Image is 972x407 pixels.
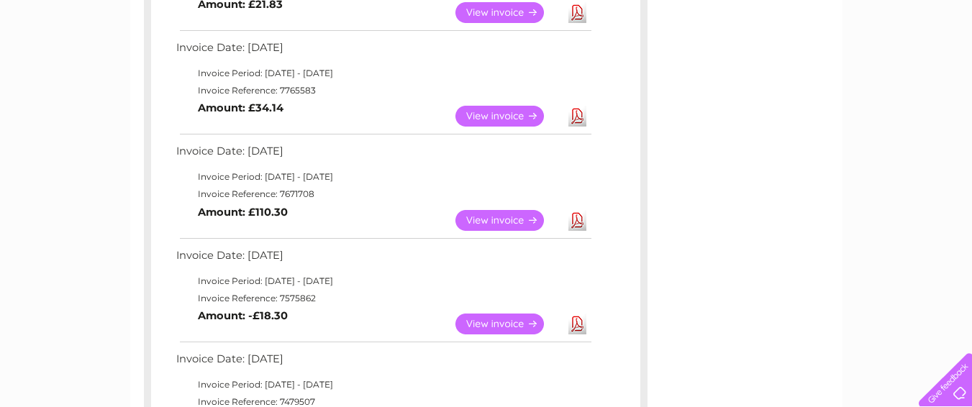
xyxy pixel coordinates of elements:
a: Blog [847,61,868,72]
a: Water [719,61,746,72]
a: Contact [876,61,912,72]
td: Invoice Period: [DATE] - [DATE] [173,168,594,186]
td: Invoice Reference: 7575862 [173,290,594,307]
td: Invoice Reference: 7765583 [173,82,594,99]
a: View [455,210,561,231]
img: logo.png [34,37,107,81]
b: Amount: -£18.30 [198,309,288,322]
a: View [455,106,561,127]
td: Invoice Period: [DATE] - [DATE] [173,65,594,82]
a: Download [568,2,586,23]
div: Clear Business is a trading name of Verastar Limited (registered in [GEOGRAPHIC_DATA] No. 3667643... [147,8,827,70]
td: Invoice Period: [DATE] - [DATE] [173,273,594,290]
td: Invoice Period: [DATE] - [DATE] [173,376,594,393]
a: 0333 014 3131 [701,7,800,25]
b: Amount: £34.14 [198,101,283,114]
a: Telecoms [795,61,838,72]
a: Download [568,210,586,231]
td: Invoice Date: [DATE] [173,38,594,65]
td: Invoice Reference: 7671708 [173,186,594,203]
a: View [455,2,561,23]
td: Invoice Date: [DATE] [173,246,594,273]
td: Invoice Date: [DATE] [173,349,594,376]
b: Amount: £110.30 [198,206,288,219]
td: Invoice Date: [DATE] [173,142,594,168]
a: Energy [755,61,786,72]
a: Log out [925,61,958,72]
a: Download [568,106,586,127]
a: View [455,314,561,334]
a: Download [568,314,586,334]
